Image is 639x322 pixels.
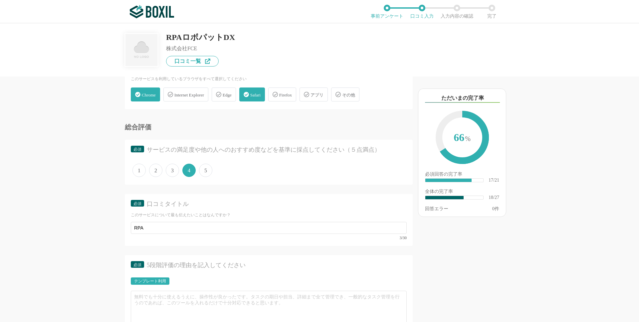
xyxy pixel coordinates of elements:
span: 3 [166,164,179,177]
div: ​ [425,196,464,199]
div: サービスの満足度や他の人へのおすすめ度などを基準に採点してください（５点満点） [147,146,395,154]
div: 件 [492,207,499,211]
div: 必須回答の完了率 [425,172,499,178]
span: Safari [250,92,261,97]
li: 事前アンケート [369,5,404,19]
div: 回答エラー [425,207,448,211]
span: 0 [492,206,495,211]
span: 必須 [133,262,141,267]
div: ただいまの完了率 [425,94,500,103]
div: 17/21 [489,178,499,183]
span: アプリ [311,92,323,97]
div: このサービスを利用しているブラウザをすべて選択してください [131,76,407,82]
span: 必須 [133,201,141,206]
li: 完了 [474,5,509,19]
span: 5 [199,164,212,177]
span: 口コミ一覧 [174,59,201,64]
li: 入力内容の確認 [439,5,474,19]
div: 口コミタイトル [147,200,395,208]
span: Firefox [279,92,292,97]
span: Internet Explorer [174,92,204,97]
span: Edge [223,92,232,97]
a: 口コミ一覧 [166,56,219,67]
div: 3/30 [131,236,407,240]
span: 2 [149,164,162,177]
span: 1 [132,164,146,177]
div: 株式会社FCE [166,46,235,51]
li: 口コミ入力 [404,5,439,19]
div: このサービスについて最も伝えたいことはなんですか？ [131,212,407,218]
span: 66 [442,117,482,159]
span: Chrome [142,92,156,97]
input: タスク管理の担当や履歴がひと目でわかるように [131,222,407,234]
div: ​ [425,179,472,182]
div: 総合評価 [125,124,413,130]
span: 必須 [133,147,141,152]
img: ボクシルSaaS_ロゴ [130,5,174,18]
div: 5段階評価の理由を記入してください [147,261,395,269]
span: その他 [342,92,355,97]
div: RPAロボパットDX [166,33,235,41]
span: % [465,135,471,142]
div: テンプレート利用 [134,279,166,283]
span: 4 [182,164,196,177]
div: 18/27 [489,195,499,200]
div: 全体の完了率 [425,189,499,195]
